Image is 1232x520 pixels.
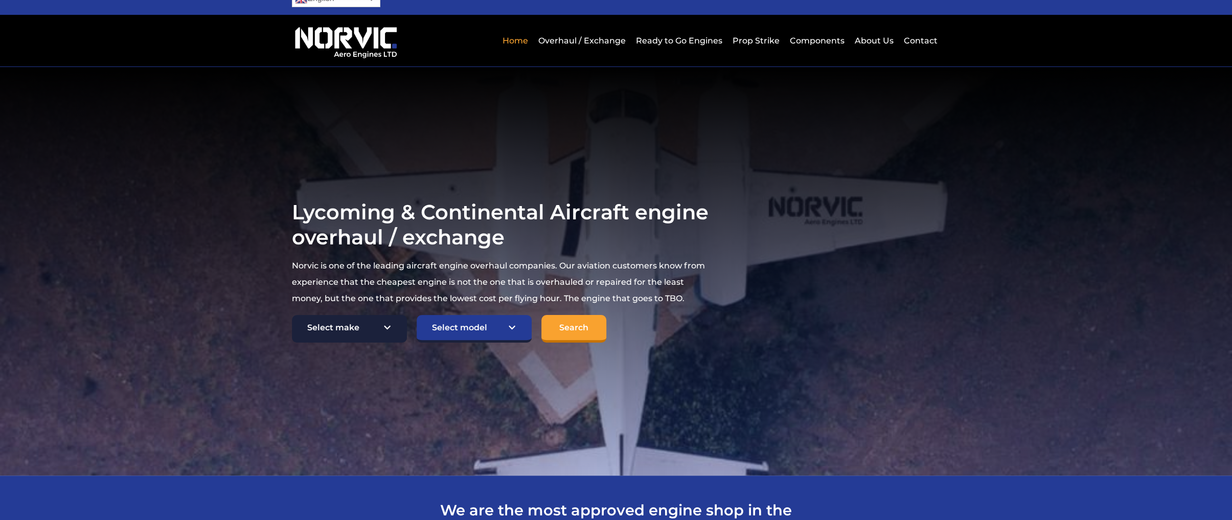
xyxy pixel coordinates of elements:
[901,28,938,53] a: Contact
[292,22,400,59] img: Norvic Aero Engines logo
[730,28,782,53] a: Prop Strike
[852,28,896,53] a: About Us
[292,199,713,250] h1: Lycoming & Continental Aircraft engine overhaul / exchange
[536,28,628,53] a: Overhaul / Exchange
[500,28,531,53] a: Home
[787,28,847,53] a: Components
[541,315,606,343] input: Search
[633,28,725,53] a: Ready to Go Engines
[292,258,713,307] p: Norvic is one of the leading aircraft engine overhaul companies. Our aviation customers know from...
